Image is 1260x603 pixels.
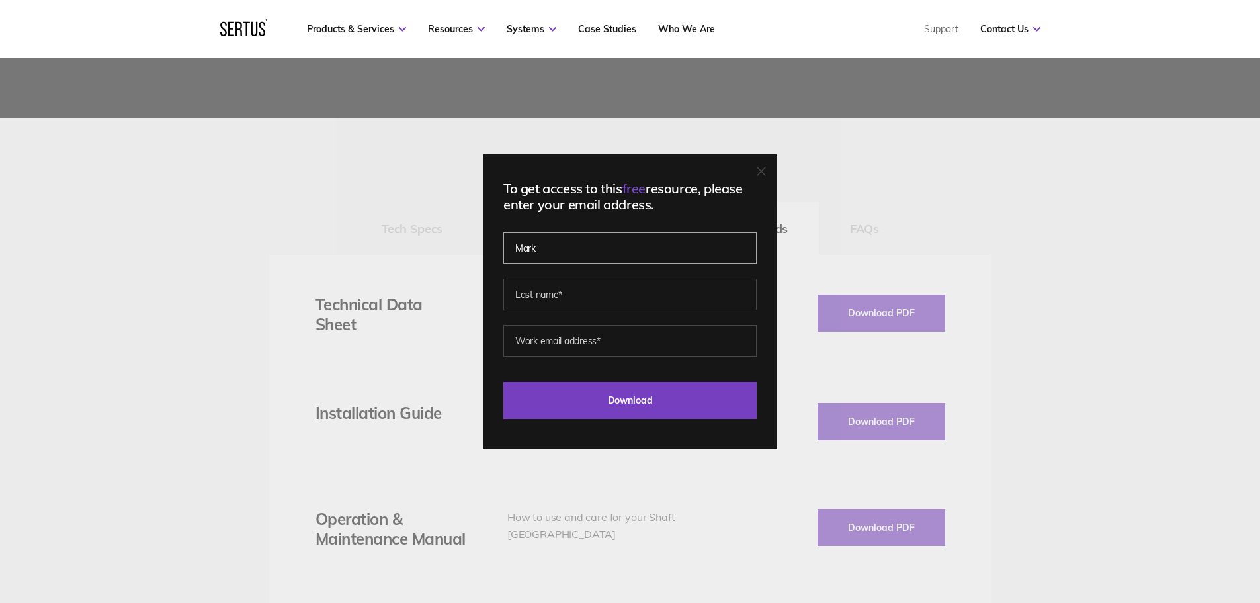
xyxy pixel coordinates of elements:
a: Who We Are [658,23,715,35]
a: Support [924,23,958,35]
iframe: Chat Widget [1022,449,1260,603]
a: Resources [428,23,485,35]
input: First name* [503,232,757,264]
a: Case Studies [578,23,636,35]
input: Download [503,382,757,419]
a: Systems [507,23,556,35]
input: Last name* [503,279,757,310]
div: To get access to this resource, please enter your email address. [503,181,757,212]
a: Products & Services [307,23,406,35]
input: Work email address* [503,325,757,357]
span: free [622,180,646,197]
a: Contact Us [980,23,1040,35]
